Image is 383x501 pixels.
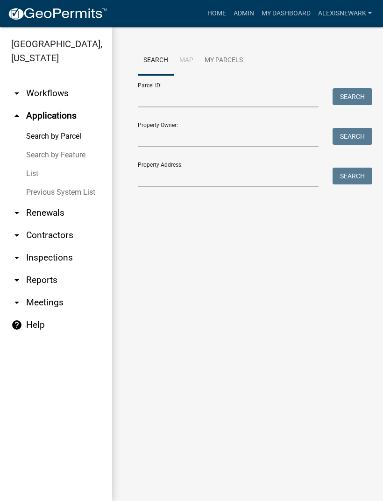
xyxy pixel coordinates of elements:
[11,110,22,121] i: arrow_drop_up
[138,46,174,76] a: Search
[333,88,372,105] button: Search
[230,5,258,22] a: Admin
[11,275,22,286] i: arrow_drop_down
[11,230,22,241] i: arrow_drop_down
[11,252,22,263] i: arrow_drop_down
[333,168,372,184] button: Search
[11,207,22,219] i: arrow_drop_down
[258,5,314,22] a: My Dashboard
[204,5,230,22] a: Home
[333,128,372,145] button: Search
[11,88,22,99] i: arrow_drop_down
[314,5,376,22] a: alexisnewark
[199,46,248,76] a: My Parcels
[11,319,22,331] i: help
[11,297,22,308] i: arrow_drop_down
